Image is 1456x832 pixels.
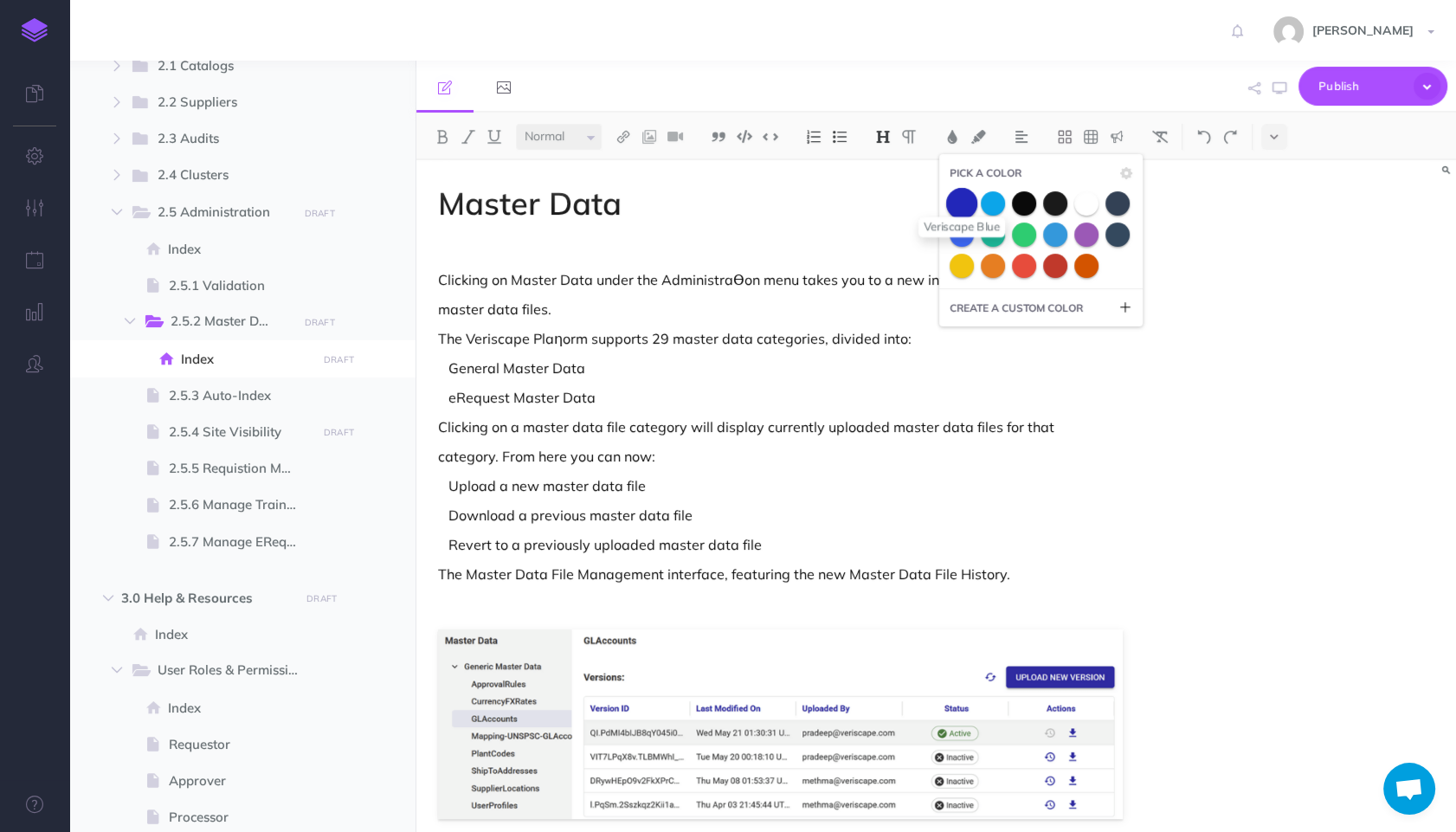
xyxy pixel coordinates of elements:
[438,564,1123,584] p: The Master Data File Management interface, featuring the new Master Data File History.
[168,239,312,260] span: Index
[158,128,286,151] span: 2.3 Audits
[158,55,286,78] span: 2.1 Catalogs
[970,130,986,144] img: Text background color button
[832,130,847,144] img: Unordered list button
[435,130,450,144] img: Bold button
[711,130,726,144] img: Blockquote button
[317,350,360,370] button: DRAFT
[324,354,354,365] small: DRAFT
[438,328,1123,349] p: The Veriscape Plaƞorm supports 29 master data categories, divided into:
[641,130,657,144] img: Add image button
[1304,23,1422,38] span: [PERSON_NAME]
[298,313,341,332] button: DRAFT
[438,269,1123,290] p: Clicking on Master Data under the AdministraƟon menu takes you to a new interface to manage
[438,475,1123,496] p:  Upload a new master data file
[438,299,1123,319] p: master data files.
[950,300,1083,316] small: CREATE A CUSTOM COLOR
[1083,130,1098,144] img: Create table button
[875,130,891,144] img: Headings dropdown button
[1383,763,1435,815] a: Open chat
[438,416,1123,437] p: Clicking on a master data file category will display currently uploaded master data files for that
[298,203,341,223] button: DRAFT
[300,589,344,609] button: DRAFT
[438,505,1123,526] p:  Download a previous master data file
[763,130,778,143] img: Inline code button
[169,532,312,552] span: 2.5.7 Manage ERequest Upload Template
[305,208,335,219] small: DRAFT
[737,130,752,143] img: Code block button
[944,130,960,144] img: Text color button
[1109,130,1124,144] img: Callout dropdown menu button
[950,164,1021,181] span: PICK A COLOR
[169,807,312,828] span: Processor
[1152,130,1168,144] img: Clear styles button
[806,130,821,144] img: Ordered list button
[667,130,683,144] img: Add video button
[438,534,1123,555] p:  Revert to a previously uploaded master data file
[324,427,354,438] small: DRAFT
[169,771,312,791] span: Approver
[158,164,286,187] span: 2.4 Clusters
[169,734,312,755] span: Requestor
[155,624,312,645] span: Index
[306,593,337,604] small: DRAFT
[438,446,1123,467] p: category. From here you can now:
[438,358,1123,378] p:  General Master Data
[1222,130,1238,144] img: Redo
[438,186,1123,221] h1: Master Data
[461,130,476,144] img: Italic button
[438,387,1123,408] p:  eRequest Master Data
[169,385,312,406] span: 2.5.3 Auto-Index
[317,422,360,442] button: DRAFT
[169,422,312,442] span: 2.5.4 Site Visibility
[1014,130,1029,144] img: Alignment dropdown menu button
[169,275,312,296] span: 2.5.1 Validation
[901,130,917,144] img: Paragraph button
[1318,73,1405,100] span: Publish
[171,311,286,333] span: 2.5.2 Master Data
[22,18,48,42] img: logo-mark.svg
[158,660,313,682] span: User Roles & Permissions
[158,92,286,114] span: 2.2 Suppliers
[169,458,312,479] span: 2.5.5 Requistion Maintenance
[181,349,312,370] span: Index
[121,588,290,609] span: 3.0 Help & Resources
[158,202,286,224] span: 2.5 Administration
[486,130,502,144] img: Underline button
[1298,67,1447,106] button: Publish
[438,629,1123,820] img: Z85zG2Ut3QBfjYEh4l9D.png
[1196,130,1212,144] img: Undo
[305,317,335,328] small: DRAFT
[615,130,631,144] img: Link button
[169,494,312,515] span: 2.5.6 Manage Training Videos
[168,698,312,719] span: Index
[1273,16,1304,47] img: 743f3ee6f9f80ed2ad13fd650e81ed88.jpg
